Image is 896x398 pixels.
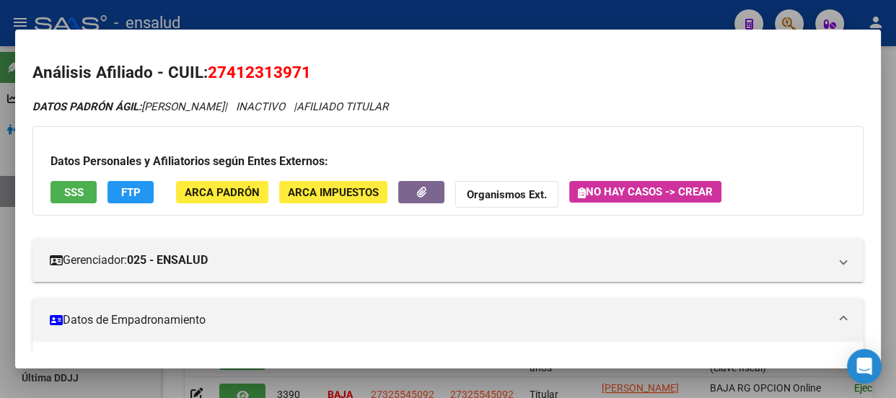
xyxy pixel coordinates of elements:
[50,252,829,269] mat-panel-title: Gerenciador:
[32,239,864,282] mat-expansion-panel-header: Gerenciador:025 - ENSALUD
[127,252,208,269] strong: 025 - ENSALUD
[569,181,721,203] button: No hay casos -> Crear
[107,181,154,203] button: FTP
[50,311,829,329] mat-panel-title: Datos de Empadronamiento
[288,186,379,199] span: ARCA Impuestos
[578,185,713,198] span: No hay casos -> Crear
[50,153,846,170] h3: Datos Personales y Afiliatorios según Entes Externos:
[847,349,882,384] div: Open Intercom Messenger
[185,186,260,199] span: ARCA Padrón
[32,61,864,85] h2: Análisis Afiliado - CUIL:
[64,186,84,199] span: SSS
[32,100,141,113] strong: DATOS PADRÓN ÁGIL:
[176,181,268,203] button: ARCA Padrón
[121,186,141,199] span: FTP
[32,298,864,342] mat-expansion-panel-header: Datos de Empadronamiento
[279,181,387,203] button: ARCA Impuestos
[297,100,388,113] span: AFILIADO TITULAR
[208,63,311,81] span: 27412313971
[455,181,558,208] button: Organismos Ext.
[32,100,388,113] i: | INACTIVO |
[32,100,224,113] span: [PERSON_NAME]
[467,188,547,201] strong: Organismos Ext.
[50,181,97,203] button: SSS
